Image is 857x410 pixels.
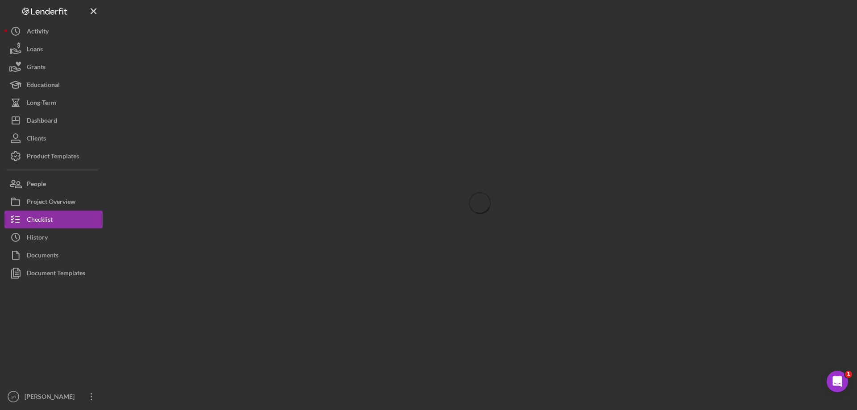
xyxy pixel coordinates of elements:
button: Clients [4,129,103,147]
button: Educational [4,76,103,94]
button: Product Templates [4,147,103,165]
button: Project Overview [4,193,103,211]
button: Activity [4,22,103,40]
div: History [27,228,48,248]
div: Documents [27,246,58,266]
button: Long-Term [4,94,103,112]
button: Grants [4,58,103,76]
button: Dashboard [4,112,103,129]
span: 1 [845,371,852,378]
div: Product Templates [27,147,79,167]
button: Checklist [4,211,103,228]
text: SR [10,394,16,399]
button: Loans [4,40,103,58]
div: Checklist [27,211,53,231]
button: History [4,228,103,246]
div: People [27,175,46,195]
button: Documents [4,246,103,264]
div: Clients [27,129,46,149]
div: Document Templates [27,264,85,284]
div: Dashboard [27,112,57,132]
div: Project Overview [27,193,75,213]
iframe: Intercom live chat [827,371,848,392]
div: [PERSON_NAME] [22,388,80,408]
div: Educational [27,76,60,96]
div: Activity [27,22,49,42]
div: Grants [27,58,46,78]
div: Long-Term [27,94,56,114]
button: People [4,175,103,193]
div: Loans [27,40,43,60]
button: Document Templates [4,264,103,282]
button: SR[PERSON_NAME] [4,388,103,406]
